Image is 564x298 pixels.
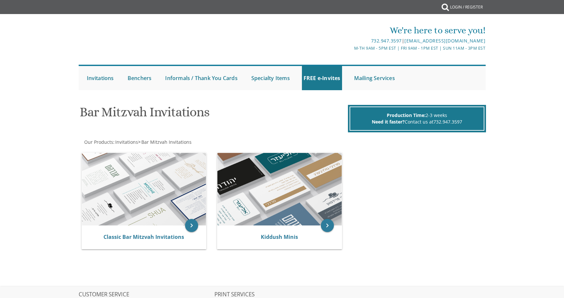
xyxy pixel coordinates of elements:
a: Informals / Thank You Cards [164,66,239,90]
a: 732.947.3597 [433,119,462,125]
a: Benchers [126,66,153,90]
a: Our Products [84,139,113,145]
a: Invitations [115,139,138,145]
a: keyboard_arrow_right [321,219,334,232]
img: Classic Bar Mitzvah Invitations [82,153,206,225]
a: [EMAIL_ADDRESS][DOMAIN_NAME] [404,38,485,44]
div: : [79,139,282,145]
a: Bar Mitzvah Invitations [141,139,192,145]
a: 732.947.3597 [371,38,402,44]
span: > [138,139,192,145]
div: 2-3 weeks Contact us at [350,107,484,131]
a: keyboard_arrow_right [185,219,198,232]
img: Kiddush Minis [217,153,342,225]
div: We're here to serve you! [214,24,485,37]
span: Need it faster? [372,119,405,125]
a: FREE e-Invites [302,66,342,90]
h2: PRINT SERVICES [214,291,350,298]
h2: CUSTOMER SERVICE [79,291,214,298]
a: Classic Bar Mitzvah Invitations [103,233,184,240]
a: Mailing Services [352,66,397,90]
a: Invitations [85,66,116,90]
a: Kiddush Minis [261,233,298,240]
div: M-Th 9am - 5pm EST | Fri 9am - 1pm EST | Sun 11am - 3pm EST [214,45,485,52]
h1: Bar Mitzvah Invitations [80,105,346,124]
a: Specialty Items [250,66,291,90]
span: Production Time: [387,112,426,118]
div: | [214,37,485,45]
